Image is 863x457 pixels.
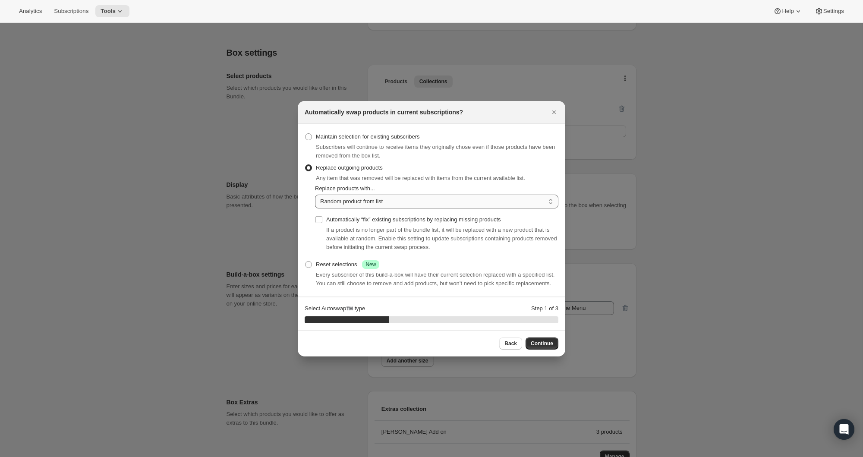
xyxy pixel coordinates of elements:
[316,271,554,287] span: Every subscriber of this build-a-box will have their current selection replaced with a specified ...
[834,419,854,440] div: Open Intercom Messenger
[531,304,558,313] p: Step 1 of 3
[49,5,94,17] button: Subscriptions
[101,8,116,15] span: Tools
[326,227,557,250] span: If a product is no longer part of the bundle list, it will be replaced with a new product that is...
[305,108,463,117] h2: Automatically swap products in current subscriptions?
[823,8,844,15] span: Settings
[316,133,420,140] span: Maintain selection for existing subscribers
[14,5,47,17] button: Analytics
[19,8,42,15] span: Analytics
[316,260,379,269] div: Reset selections
[499,337,522,350] button: Back
[95,5,129,17] button: Tools
[782,8,794,15] span: Help
[504,340,517,347] span: Back
[315,185,375,192] span: Replace products with...
[316,164,383,171] span: Replace outgoing products
[531,340,553,347] span: Continue
[316,144,555,159] span: Subscribers will continue to receive items they originally chose even if those products have been...
[365,261,376,268] span: New
[326,216,501,223] span: Automatically “fix” existing subscriptions by replacing missing products
[768,5,807,17] button: Help
[54,8,88,15] span: Subscriptions
[548,106,560,118] button: Close
[526,337,558,350] button: Continue
[316,175,525,181] span: Any item that was removed will be replaced with items from the current available list.
[305,304,365,313] p: Select Autoswap™️ type
[809,5,849,17] button: Settings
